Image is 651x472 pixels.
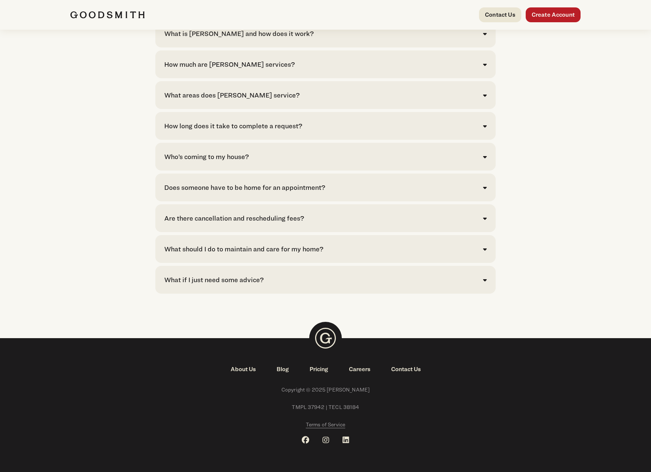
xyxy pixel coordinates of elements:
[526,7,581,22] a: Create Account
[479,7,521,22] a: Contact Us
[266,365,299,374] a: Blog
[164,29,314,39] div: What is [PERSON_NAME] and how does it work?
[164,121,302,131] div: How long does it take to complete a request?
[164,244,323,254] div: What should I do to maintain and care for my home?
[381,365,431,374] a: Contact Us
[164,90,300,100] div: What areas does [PERSON_NAME] service?
[70,403,581,412] span: TMPL 37942 | TECL 38184
[70,386,581,394] span: Copyright © 2025 [PERSON_NAME]
[306,420,345,429] a: Terms of Service
[164,59,295,69] div: How much are [PERSON_NAME] services?
[164,275,264,285] div: What if I just need some advice?
[164,152,249,162] div: Who’s coming to my house?
[220,365,266,374] a: About Us
[164,213,304,223] div: Are there cancellation and rescheduling fees?
[164,182,325,192] div: Does someone have to be home for an appointment?
[299,365,338,374] a: Pricing
[70,11,145,19] img: Goodsmith
[306,421,345,428] span: Terms of Service
[338,365,381,374] a: Careers
[309,322,342,354] img: Goodsmith Logo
